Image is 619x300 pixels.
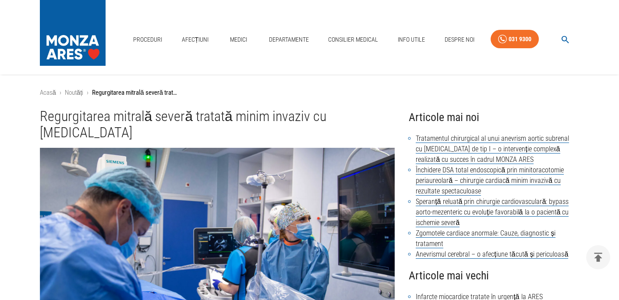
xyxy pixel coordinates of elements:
[325,31,382,49] a: Consilier Medical
[178,31,212,49] a: Afecțiuni
[87,88,88,98] li: ›
[416,197,569,227] a: Speranță reluată prin chirurgie cardiovasculară: bypass aorto-mezenteric cu evoluție favorabilă l...
[130,31,166,49] a: Proceduri
[92,88,180,98] p: Regurgitarea mitrală severă tratată minim invaziv cu [MEDICAL_DATA]
[586,245,610,269] button: delete
[394,31,428,49] a: Info Utile
[441,31,478,49] a: Despre Noi
[416,166,564,196] a: Închidere DSA total endoscopică prin minitoracotomie periaureolară – chirurgie cardiacă minim inv...
[40,108,395,141] h1: Regurgitarea mitrală severă tratată minim invaziv cu [MEDICAL_DATA]
[65,89,84,96] a: Noutăți
[225,31,253,49] a: Medici
[40,89,56,96] a: Acasă
[60,88,61,98] li: ›
[265,31,312,49] a: Departamente
[416,229,555,248] a: Zgomotele cardiace anormale: Cauze, diagnostic și tratament
[416,134,569,164] a: Tratamentul chirurgical al unui anevrism aortic subrenal cu [MEDICAL_DATA] de tip I – o intervenț...
[409,108,579,126] h4: Articole mai noi
[409,267,579,285] h4: Articole mai vechi
[491,30,539,49] a: 031 9300
[40,88,580,98] nav: breadcrumb
[416,250,568,259] a: Anevrismul cerebral – o afecțiune tăcută și periculoasă
[509,34,531,45] div: 031 9300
